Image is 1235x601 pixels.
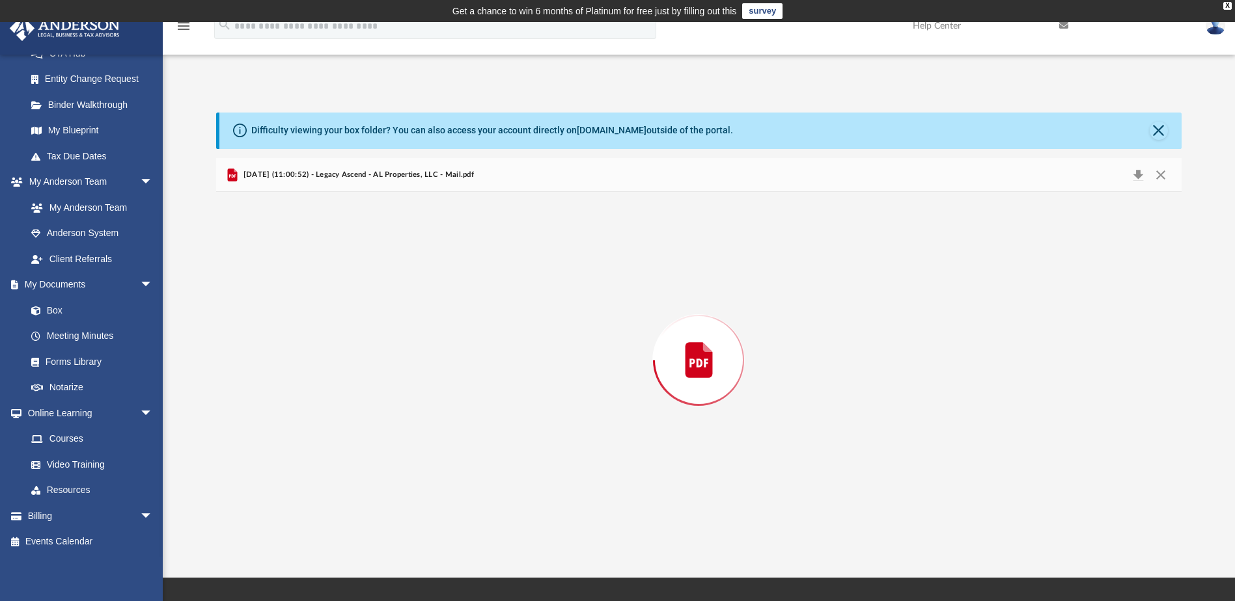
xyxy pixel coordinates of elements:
a: Video Training [18,451,160,477]
a: Courses [18,426,166,452]
a: Billingarrow_drop_down [9,503,173,529]
a: Tax Due Dates [18,143,173,169]
a: Entity Change Request [18,66,173,92]
span: arrow_drop_down [140,272,166,299]
i: menu [176,18,191,34]
a: [DOMAIN_NAME] [577,125,646,135]
a: My Anderson Team [18,194,160,220]
button: Download [1126,166,1150,184]
button: Close [1150,122,1168,140]
span: [DATE] (11:00:52) - Legacy Ascend - AL Properties, LLC - Mail.pdf [240,169,473,181]
a: Resources [18,477,166,503]
div: Difficulty viewing your box folder? You can also access your account directly on outside of the p... [251,124,733,137]
a: Online Learningarrow_drop_down [9,400,166,426]
a: Forms Library [18,349,160,375]
span: arrow_drop_down [140,503,166,529]
a: menu [176,25,191,34]
a: Meeting Minutes [18,323,166,349]
span: arrow_drop_down [140,400,166,427]
a: Events Calendar [9,529,173,555]
div: Get a chance to win 6 months of Platinum for free just by filling out this [452,3,737,19]
a: Client Referrals [18,246,166,272]
img: Anderson Advisors Platinum Portal [6,16,124,41]
a: My Documentsarrow_drop_down [9,272,166,298]
a: Box [18,297,160,323]
a: Anderson System [18,220,166,247]
div: Preview [216,158,1181,528]
img: User Pic [1206,16,1225,35]
button: Close [1149,166,1173,184]
div: close [1223,2,1232,10]
a: Binder Walkthrough [18,92,173,118]
a: Notarize [18,375,166,401]
span: arrow_drop_down [140,169,166,196]
a: survey [742,3,783,19]
a: My Blueprint [18,118,166,144]
i: search [217,18,232,32]
a: My Anderson Teamarrow_drop_down [9,169,166,195]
